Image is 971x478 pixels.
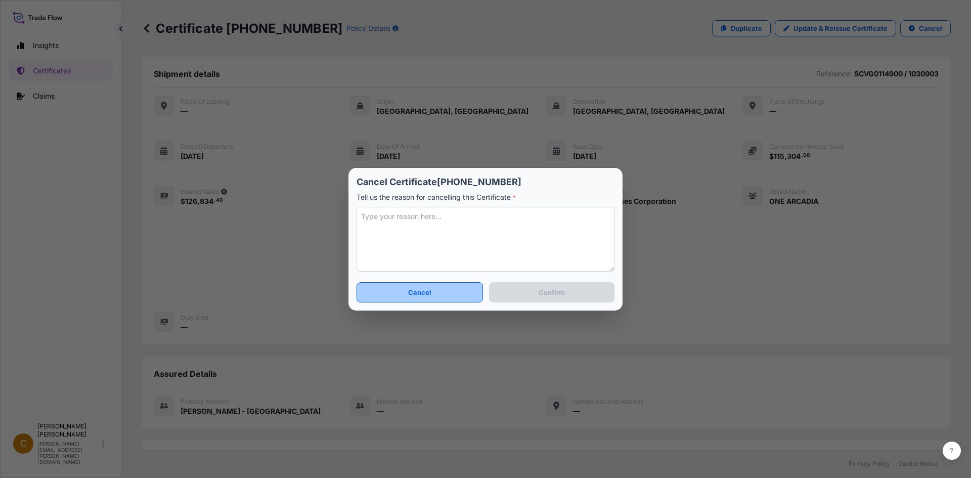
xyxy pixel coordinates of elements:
[489,282,614,302] button: Confirm
[408,287,431,297] p: Cancel
[357,192,614,203] p: Tell us the reason for cancelling this Certificate
[539,287,565,297] p: Confirm
[357,176,614,188] p: Cancel Certificate [PHONE_NUMBER]
[357,282,483,302] button: Cancel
